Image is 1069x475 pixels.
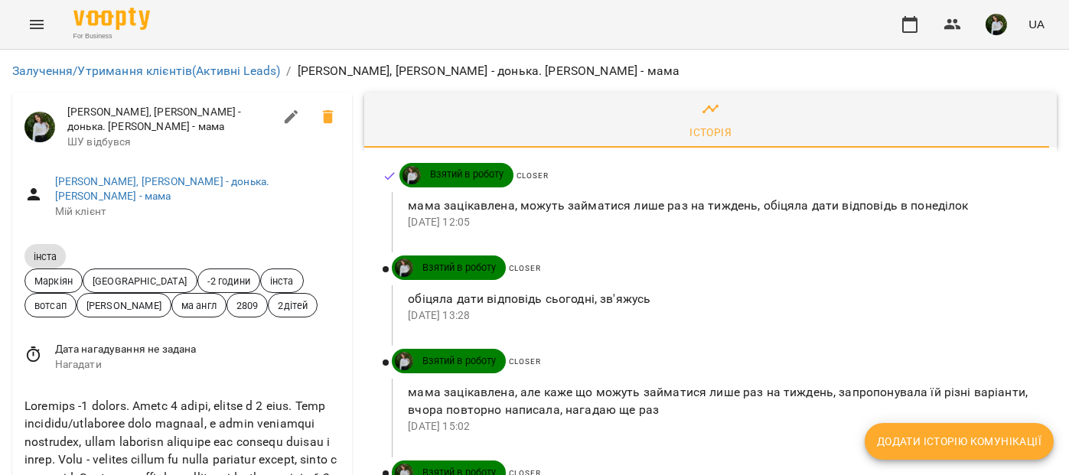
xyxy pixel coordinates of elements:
[395,352,413,370] img: ДТ Чавага Вікторія
[399,166,421,184] a: ДТ Чавага Вікторія
[55,204,341,220] span: Мій клієнт
[25,274,82,288] span: Маркіян
[67,135,273,150] span: ШУ відбувся
[12,62,1057,80] nav: breadcrumb
[25,298,76,313] span: вотсап
[413,261,505,275] span: Взятий в роботу
[986,14,1007,35] img: 6b662c501955233907b073253d93c30f.jpg
[77,298,171,313] span: [PERSON_NAME]
[172,298,226,313] span: ма англ
[55,342,341,357] span: Дата нагадування не задана
[408,419,1032,434] p: [DATE] 15:02
[286,62,291,80] li: /
[689,123,732,142] div: Історія
[227,298,268,313] span: 2809
[408,383,1032,419] p: мама зацікавлена, але каже що можуть займатися лише раз на тиждень, запропонувала їй різні варіан...
[18,6,55,43] button: Menu
[509,357,541,366] span: Closer
[395,259,413,277] img: ДТ Чавага Вікторія
[24,250,66,263] span: інста
[24,112,55,142] img: ДТ Чавага Вікторія
[413,354,505,368] span: Взятий в роботу
[408,290,1032,308] p: обіцяла дати відповідь сьогодні, зв'яжусь
[55,175,270,203] a: [PERSON_NAME], [PERSON_NAME] - донька. [PERSON_NAME] - мама
[298,62,680,80] p: [PERSON_NAME], [PERSON_NAME] - донька. [PERSON_NAME] - мама
[1028,16,1045,32] span: UA
[12,63,280,78] a: Залучення/Утримання клієнтів(Активні Leads)
[421,168,513,181] span: Взятий в роботу
[1022,10,1051,38] button: UA
[408,197,1032,215] p: мама зацікавлена, можуть займатися лише раз на тиждень, обіцяла дати відповідь в понеділок
[865,423,1054,460] button: Додати історію комунікації
[392,352,413,370] a: ДТ Чавага Вікторія
[403,166,421,184] img: ДТ Чавага Вікторія
[509,264,541,272] span: Closer
[198,274,259,288] span: -2 години
[73,8,150,30] img: Voopty Logo
[408,308,1032,324] p: [DATE] 13:28
[269,298,317,313] span: 2дітей
[261,274,303,288] span: інста
[67,105,273,135] span: [PERSON_NAME], [PERSON_NAME] - донька. [PERSON_NAME] - мама
[408,215,1032,230] p: [DATE] 12:05
[517,171,549,180] span: Closer
[392,259,413,277] a: ДТ Чавага Вікторія
[73,31,150,41] span: For Business
[55,357,341,373] span: Нагадати
[877,432,1041,451] span: Додати історію комунікації
[83,274,197,288] span: [GEOGRAPHIC_DATA]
